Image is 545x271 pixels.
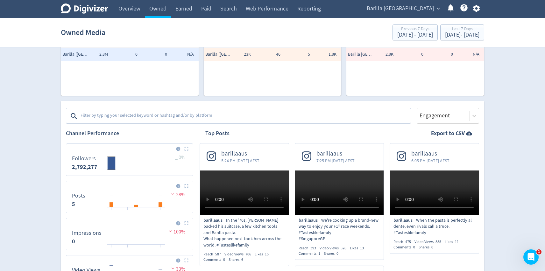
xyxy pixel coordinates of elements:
[170,191,185,198] span: 28%
[205,129,230,137] h2: Top Posts
[221,150,259,157] span: barillaaus
[265,252,269,257] span: 15
[157,210,164,214] text: 30/09
[184,221,188,225] img: Placeholder
[61,3,199,96] table: customized table
[310,246,316,251] span: 393
[72,200,75,208] strong: 5
[184,258,188,262] img: Placeholder
[241,257,243,262] span: 6
[299,217,380,242] p: We're cooking up a brand-new way to enjoy your F1® race weekends. #Tasteslikefamily #SingaporeGP
[167,229,185,235] span: 100%
[365,48,395,61] td: 2.8K
[413,245,415,250] span: 0
[203,257,229,262] div: Comments
[204,3,342,96] table: customized table
[318,251,320,256] span: 1
[69,146,190,173] svg: Followers 23,422
[245,252,251,257] span: 706
[110,48,139,61] td: 0
[435,6,441,11] span: expand_more
[69,221,190,247] svg: Impressions 0
[397,32,433,38] div: [DATE] - [DATE]
[203,252,224,257] div: Reach
[350,246,367,251] div: Likes
[215,252,221,257] span: 587
[419,245,437,250] div: Shares
[316,150,355,157] span: barillaaus
[139,48,169,61] td: 0
[414,239,445,245] div: Video Views
[435,239,441,244] span: 555
[390,143,479,250] a: barillaaus6:05 PM [DATE] AESTbarillaausWhen the pasta is perfectly al dente, even rivals call a t...
[393,245,419,250] div: Comments
[205,51,231,58] span: Barilla (AU, NZ)
[523,249,539,265] iframe: Intercom live chat
[170,266,176,271] img: negative-performance.svg
[108,210,115,214] text: 24/09
[124,247,131,251] text: 26/09
[140,247,148,251] text: 28/09
[184,184,188,188] img: Placeholder
[252,48,282,61] td: 46
[108,247,115,251] text: 24/09
[393,24,438,40] button: Previous 7 Days[DATE] - [DATE]
[393,217,475,236] p: When the pasta is perfectly al dente, even rivals call a truce. #Tasteslikefamily
[455,239,459,244] span: 11
[299,217,321,224] span: barillaaus
[445,27,479,32] div: Last 7 Days
[299,251,324,256] div: Comments
[229,257,247,262] div: Shares
[445,32,479,38] div: [DATE] - [DATE]
[69,184,190,210] svg: Posts 5
[431,245,433,250] span: 0
[536,249,541,254] span: 1
[360,246,364,251] span: 13
[346,3,484,96] table: customized table
[411,157,449,164] span: 6:05 PM [DATE] AEST
[66,129,193,137] h2: Channel Performance
[440,24,484,40] button: Last 7 Days[DATE]- [DATE]
[221,157,259,164] span: 5:24 PM [DATE] AEST
[72,155,97,162] dt: Followers
[223,257,225,262] span: 0
[61,22,105,43] h1: Owned Media
[336,251,338,256] span: 0
[324,251,342,256] div: Shares
[405,239,411,244] span: 475
[455,48,484,61] td: N/A
[295,143,384,256] a: barillaaus7:25 PM [DATE] AESTbarillaausWe're cooking up a brand-new way to enjoy your F1® race we...
[282,48,312,61] td: 5
[397,27,433,32] div: Previous 7 Days
[395,48,425,61] td: 0
[425,48,455,61] td: 0
[167,229,173,233] img: negative-performance.svg
[367,3,434,14] span: Barilla [GEOGRAPHIC_DATA]
[203,217,226,224] span: barillaaus
[255,252,272,257] div: Likes
[316,157,355,164] span: 7:25 PM [DATE] AEST
[224,252,255,257] div: Video Views
[140,210,148,214] text: 28/09
[62,51,88,58] span: Barilla (AU, NZ)
[348,51,373,58] span: Barilla Australia
[203,217,285,248] p: In the ’70s, [PERSON_NAME] packed his suitcase, a few kitchen tools and Barilla pasta. What happe...
[320,246,350,251] div: Video Views
[184,147,188,151] img: Placeholder
[365,3,442,14] button: Barilla [GEOGRAPHIC_DATA]
[312,48,341,61] td: 1.8K
[175,154,185,161] span: _ 0%
[431,129,465,137] strong: Export to CSV
[72,163,97,171] strong: 2,792,277
[299,246,320,251] div: Reach
[341,246,346,251] span: 526
[223,48,252,61] td: 23K
[169,48,198,61] td: N/A
[124,210,131,214] text: 26/09
[157,247,164,251] text: 30/09
[393,239,414,245] div: Reach
[170,191,176,196] img: negative-performance.svg
[393,217,416,224] span: barillaaus
[200,143,289,262] a: barillaaus5:24 PM [DATE] AESTbarillaausIn the ’70s, [PERSON_NAME] packed his suitcase, a few kitc...
[445,239,462,245] div: Likes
